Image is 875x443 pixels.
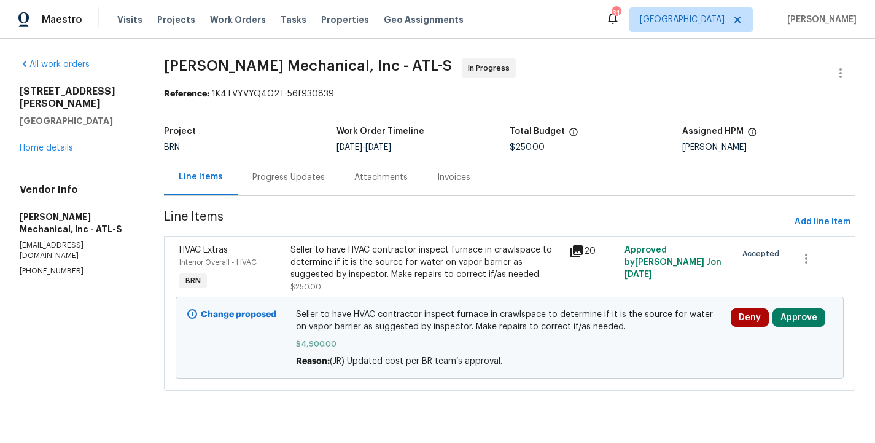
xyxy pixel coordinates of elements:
div: 20 [569,244,618,259]
div: Invoices [437,171,470,184]
span: Seller to have HVAC contractor inspect furnace in crawlspace to determine if it is the source for... [296,308,723,333]
div: 31 [612,7,620,20]
h4: Vendor Info [20,184,134,196]
span: (JR) Updated cost per BR team’s approval. [330,357,502,366]
span: [DATE] [624,270,652,279]
span: $250.00 [510,143,545,152]
span: Visits [117,14,142,26]
span: Projects [157,14,195,26]
span: [DATE] [365,143,391,152]
h5: Work Order Timeline [336,127,424,136]
span: Work Orders [210,14,266,26]
a: Home details [20,144,73,152]
p: [PHONE_NUMBER] [20,266,134,276]
span: Tasks [281,15,306,24]
span: The total cost of line items that have been proposed by Opendoor. This sum includes line items th... [569,127,578,143]
span: BRN [181,275,206,287]
span: Reason: [296,357,330,366]
span: $250.00 [290,283,321,291]
div: Seller to have HVAC contractor inspect furnace in crawlspace to determine if it is the source for... [290,244,561,281]
span: HVAC Extras [179,246,228,254]
span: Add line item [795,214,850,230]
span: Line Items [164,211,790,233]
button: Deny [731,308,769,327]
span: Accepted [742,248,784,260]
h2: [STREET_ADDRESS][PERSON_NAME] [20,85,134,110]
span: - [336,143,391,152]
span: Maestro [42,14,82,26]
span: [GEOGRAPHIC_DATA] [640,14,725,26]
h5: Total Budget [510,127,565,136]
span: [PERSON_NAME] Mechanical, Inc - ATL-S [164,58,452,73]
span: In Progress [468,62,515,74]
b: Reference: [164,90,209,98]
span: The hpm assigned to this work order. [747,127,757,143]
div: [PERSON_NAME] [682,143,855,152]
p: [EMAIL_ADDRESS][DOMAIN_NAME] [20,240,134,261]
a: All work orders [20,60,90,69]
span: BRN [164,143,180,152]
span: $4,900.00 [296,338,723,350]
span: Geo Assignments [384,14,464,26]
h5: [GEOGRAPHIC_DATA] [20,115,134,127]
span: [DATE] [336,143,362,152]
div: Line Items [179,171,223,183]
div: 1K4TVYVYQ4G2T-56f930839 [164,88,855,100]
div: Progress Updates [252,171,325,184]
b: Change proposed [201,310,276,319]
span: Approved by [PERSON_NAME] J on [624,246,721,279]
div: Attachments [354,171,408,184]
button: Approve [772,308,825,327]
h5: Project [164,127,196,136]
button: Add line item [790,211,855,233]
span: Properties [321,14,369,26]
h5: Assigned HPM [682,127,744,136]
span: [PERSON_NAME] [782,14,857,26]
span: Interior Overall - HVAC [179,259,257,266]
h5: [PERSON_NAME] Mechanical, Inc - ATL-S [20,211,134,235]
